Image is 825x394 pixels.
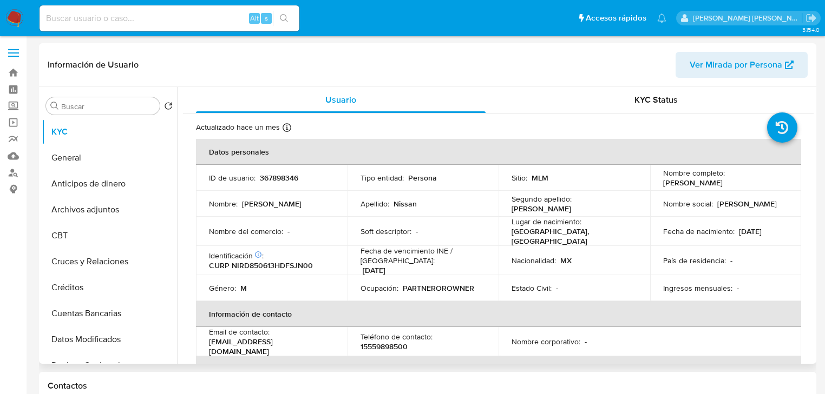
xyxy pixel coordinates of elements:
[806,12,817,24] a: Salir
[209,261,313,270] p: CURP NIRD850613HDFSJN00
[512,194,572,204] p: Segundo apellido :
[730,256,732,265] p: -
[416,226,418,236] p: -
[250,13,259,23] span: Alt
[361,332,433,342] p: Teléfono de contacto :
[737,283,739,293] p: -
[512,337,580,346] p: Nombre corporativo :
[42,249,177,275] button: Cruces y Relaciones
[663,199,713,209] p: Nombre social :
[512,217,581,226] p: Lugar de nacimiento :
[361,173,404,183] p: Tipo entidad :
[512,283,552,293] p: Estado Civil :
[585,337,587,346] p: -
[408,173,437,183] p: Persona
[42,197,177,223] button: Archivos adjuntos
[260,173,298,183] p: 367898346
[40,11,299,25] input: Buscar usuario o caso...
[586,12,646,24] span: Accesos rápidos
[42,171,177,197] button: Anticipos de dinero
[512,256,556,265] p: Nacionalidad :
[532,173,548,183] p: MLM
[61,102,155,111] input: Buscar
[50,102,59,110] button: Buscar
[325,94,356,106] span: Usuario
[717,199,777,209] p: [PERSON_NAME]
[560,256,572,265] p: MX
[363,265,385,275] p: [DATE]
[209,199,238,209] p: Nombre :
[209,327,270,337] p: Email de contacto :
[512,204,571,213] p: [PERSON_NAME]
[663,178,723,188] p: [PERSON_NAME]
[164,102,173,113] button: Volver al orden por defecto
[693,13,802,23] p: michelleangelica.rodriguez@mercadolibre.com.mx
[42,300,177,326] button: Cuentas Bancarias
[512,226,633,246] p: [GEOGRAPHIC_DATA], [GEOGRAPHIC_DATA]
[42,275,177,300] button: Créditos
[209,173,256,183] p: ID de usuario :
[48,59,139,70] h1: Información de Usuario
[273,11,295,26] button: search-icon
[209,226,283,236] p: Nombre del comercio :
[663,256,726,265] p: País de residencia :
[361,246,486,265] p: Fecha de vencimiento INE / [GEOGRAPHIC_DATA] :
[196,122,280,132] p: Actualizado hace un mes
[48,380,808,391] h1: Contactos
[663,283,732,293] p: Ingresos mensuales :
[690,52,782,78] span: Ver Mirada por Persona
[361,226,411,236] p: Soft descriptor :
[361,342,408,351] p: 15559898500
[42,326,177,352] button: Datos Modificados
[42,223,177,249] button: CBT
[209,251,264,261] p: Identificación :
[676,52,808,78] button: Ver Mirada por Persona
[403,283,474,293] p: PARTNEROROWNER
[242,199,302,209] p: [PERSON_NAME]
[240,283,247,293] p: M
[265,13,268,23] span: s
[42,145,177,171] button: General
[394,199,417,209] p: Nissan
[361,199,389,209] p: Apellido :
[209,283,236,293] p: Género :
[657,14,666,23] a: Notificaciones
[663,168,725,178] p: Nombre completo :
[361,283,398,293] p: Ocupación :
[196,301,801,327] th: Información de contacto
[42,352,177,378] button: Devices Geolocation
[287,226,290,236] p: -
[739,226,762,236] p: [DATE]
[196,139,801,165] th: Datos personales
[634,94,678,106] span: KYC Status
[556,283,558,293] p: -
[512,173,527,183] p: Sitio :
[42,119,177,145] button: KYC
[663,226,735,236] p: Fecha de nacimiento :
[196,356,801,382] th: Verificación y cumplimiento
[209,337,330,356] p: [EMAIL_ADDRESS][DOMAIN_NAME]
